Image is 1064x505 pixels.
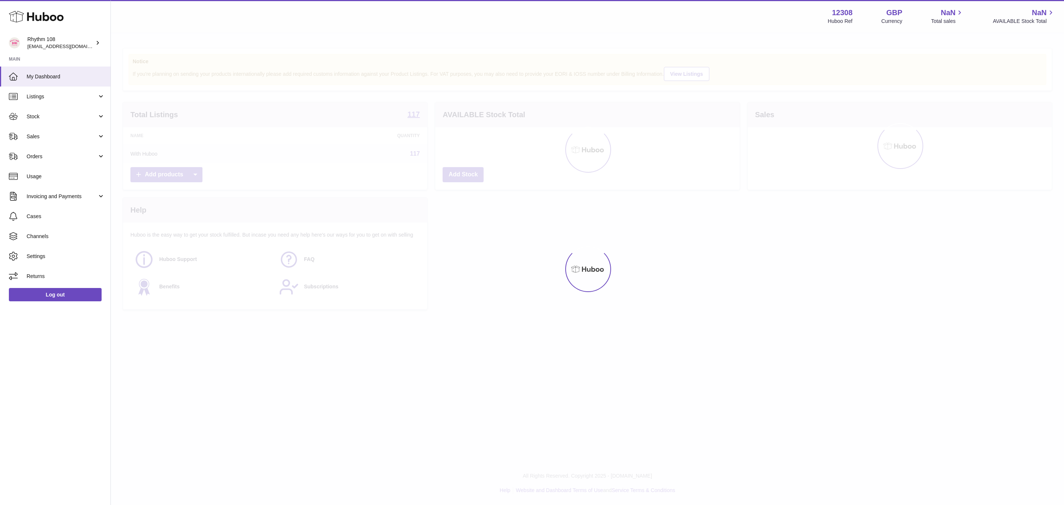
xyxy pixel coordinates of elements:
span: Cases [27,213,105,220]
span: Returns [27,273,105,280]
span: AVAILABLE Stock Total [993,18,1055,25]
span: Listings [27,93,97,100]
a: NaN AVAILABLE Stock Total [993,8,1055,25]
img: orders@rhythm108.com [9,37,20,48]
span: Orders [27,153,97,160]
div: Rhythm 108 [27,36,94,50]
span: Channels [27,233,105,240]
span: My Dashboard [27,73,105,80]
a: NaN Total sales [931,8,964,25]
span: Stock [27,113,97,120]
div: Currency [881,18,903,25]
span: Invoicing and Payments [27,193,97,200]
span: NaN [941,8,955,18]
span: Total sales [931,18,964,25]
span: Sales [27,133,97,140]
span: Settings [27,253,105,260]
strong: 12308 [832,8,853,18]
a: Log out [9,288,102,301]
span: NaN [1032,8,1047,18]
div: Huboo Ref [828,18,853,25]
span: [EMAIL_ADDRESS][DOMAIN_NAME] [27,43,109,49]
strong: GBP [886,8,902,18]
span: Usage [27,173,105,180]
